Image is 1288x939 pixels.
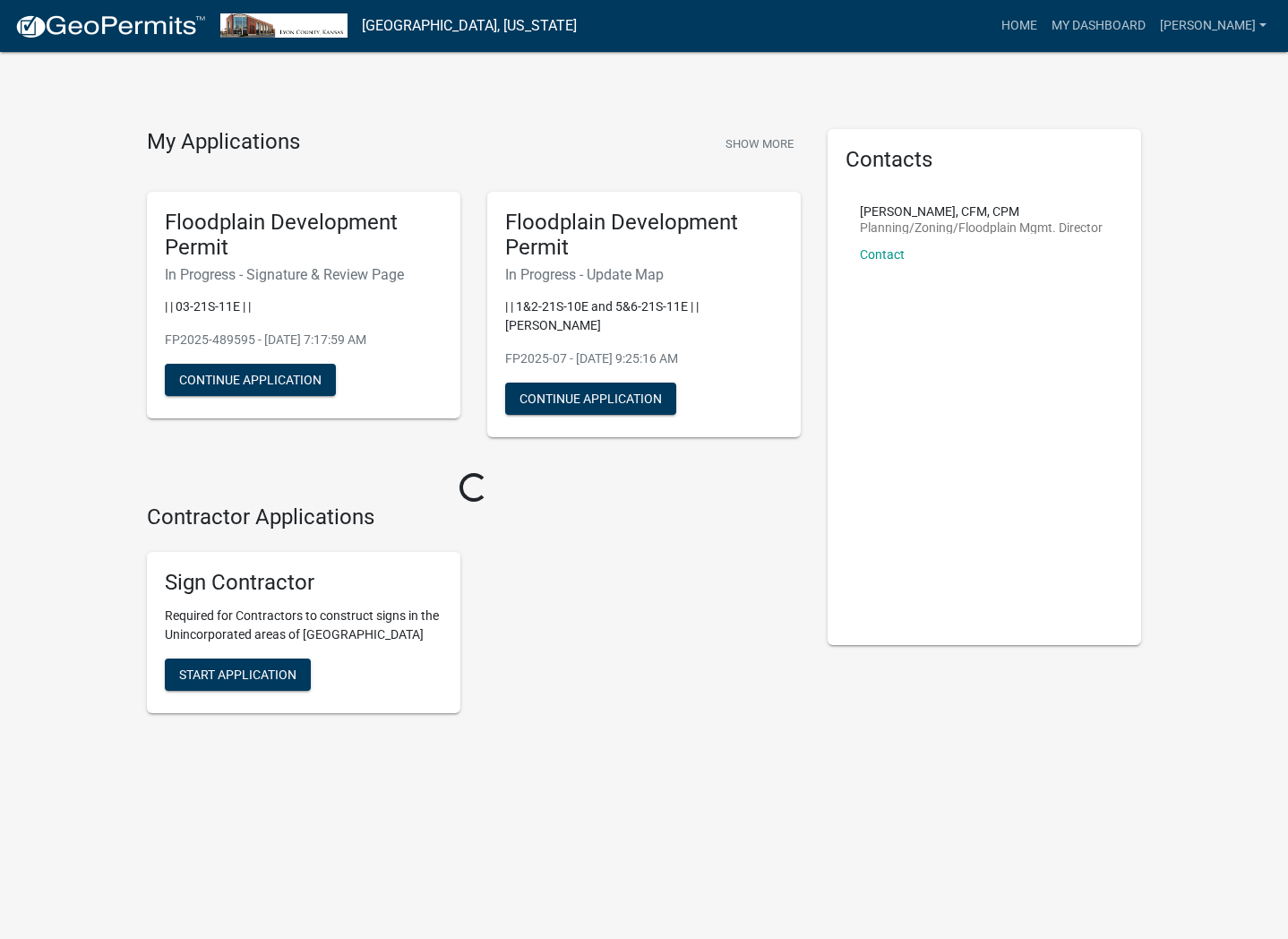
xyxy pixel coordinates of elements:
p: [PERSON_NAME], CFM, CPM [860,205,1103,218]
button: Start Application [165,659,311,691]
h4: Contractor Applications [147,504,801,530]
p: | | 03-21S-11E | | [165,297,442,316]
wm-workflow-list-section: Contractor Applications [147,504,801,728]
button: Continue Application [505,383,676,415]
img: Lyon County, Kansas [220,13,348,38]
p: Planning/Zoning/Floodplain Mgmt. Director [860,221,1103,234]
a: [GEOGRAPHIC_DATA], [US_STATE] [362,11,577,41]
p: FP2025-489595 - [DATE] 7:17:59 AM [165,331,442,349]
h5: Sign Contractor [165,570,442,596]
p: | | 1&2-21S-10E and 5&6-21S-11E | | [PERSON_NAME] [505,297,783,335]
h5: Contacts [846,147,1123,173]
a: My Dashboard [1044,9,1153,43]
button: Continue Application [165,364,336,396]
h5: Floodplain Development Permit [505,210,783,262]
span: Start Application [179,667,296,681]
a: [PERSON_NAME] [1153,9,1274,43]
h4: My Applications [147,129,300,156]
p: FP2025-07 - [DATE] 9:25:16 AM [505,349,783,368]
a: Home [994,9,1044,43]
p: Required for Contractors to construct signs in the Unincorporated areas of [GEOGRAPHIC_DATA] [165,607,442,644]
button: Show More [718,129,801,159]
a: Contact [860,247,905,262]
h6: In Progress - Update Map [505,266,783,283]
h5: Floodplain Development Permit [165,210,442,262]
h6: In Progress - Signature & Review Page [165,266,442,283]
